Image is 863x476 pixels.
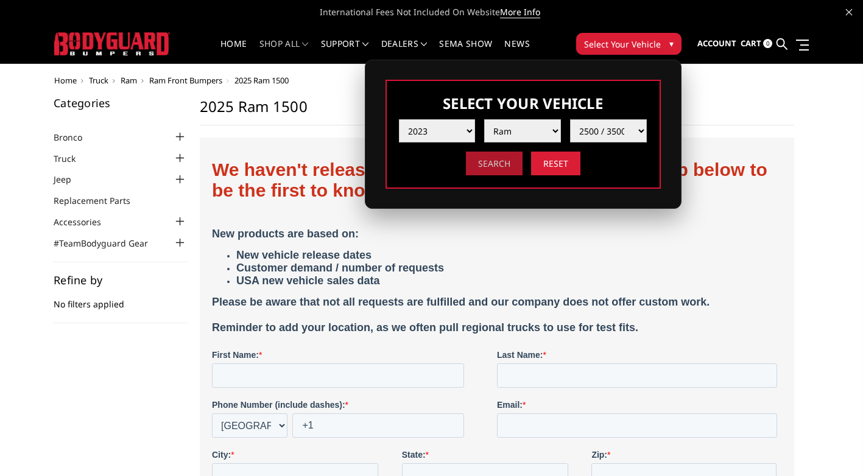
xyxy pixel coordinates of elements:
[576,33,682,55] button: Select Your Vehicle
[200,97,794,125] h1: 2025 Ram 1500
[54,131,97,144] a: Bronco
[54,173,86,186] a: Jeep
[220,40,247,63] a: Home
[234,75,289,86] span: 2025 Ram 1500
[190,300,214,310] strong: State:
[54,152,91,165] a: Truck
[54,275,188,323] div: No filters applied
[285,200,331,210] strong: Last Name:
[500,6,540,18] a: More Info
[89,75,108,86] a: Truck
[54,75,77,86] a: Home
[669,37,674,50] span: ▾
[54,237,163,250] a: #TeamBodyguard Gear
[531,152,580,175] input: Reset
[504,40,529,63] a: News
[285,250,311,260] strong: Email:
[54,215,116,228] a: Accessories
[121,75,137,86] a: Ram
[54,32,170,55] img: BODYGUARD BUMPERS
[741,27,772,60] a: Cart 0
[2,387,5,396] span: .
[381,40,428,63] a: Dealers
[285,456,342,466] strong: Product Type:
[741,38,761,49] span: Cart
[54,194,146,207] a: Replacement Parts
[399,93,647,113] h3: Select Your Vehicle
[379,300,395,310] strong: Zip:
[379,406,407,416] strong: Model:
[24,112,232,124] strong: Customer demand / number of requests
[259,40,309,63] a: shop all
[439,40,492,63] a: SEMA Show
[24,99,160,111] strong: New vehicle release dates
[24,125,167,137] strong: USA new vehicle sales data
[697,38,736,49] span: Account
[321,40,369,63] a: Support
[584,38,661,51] span: Select Your Vehicle
[466,152,523,175] input: Search
[697,27,736,60] a: Account
[54,97,188,108] h5: Categories
[190,406,214,416] strong: Make:
[149,75,222,86] a: Ram Front Bumpers
[54,275,188,285] h5: Refine by
[763,39,772,48] span: 0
